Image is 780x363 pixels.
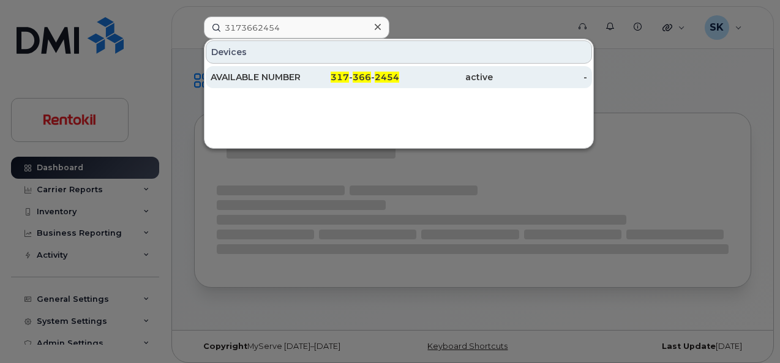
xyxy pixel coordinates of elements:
[206,40,592,64] div: Devices
[305,71,399,83] div: - -
[353,72,371,83] span: 366
[206,66,592,88] a: AVAILABLE NUMBER317-366-2454active-
[375,72,399,83] span: 2454
[331,72,349,83] span: 317
[399,71,493,83] div: active
[727,310,771,354] iframe: Messenger Launcher
[211,71,305,83] div: AVAILABLE NUMBER
[493,71,587,83] div: -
